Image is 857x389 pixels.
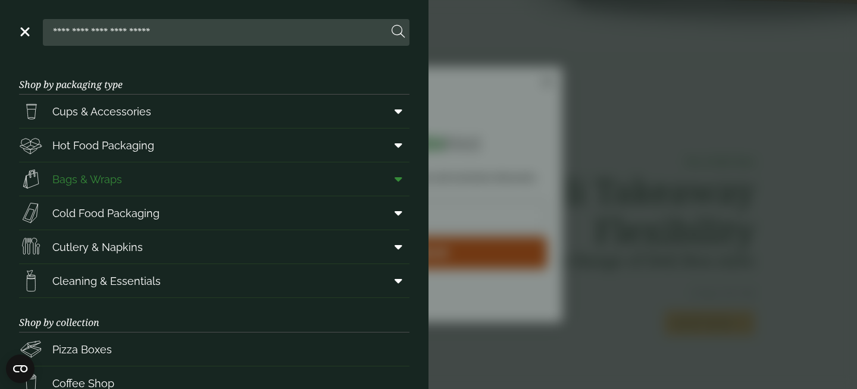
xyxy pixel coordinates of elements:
[19,230,409,263] a: Cutlery & Napkins
[19,235,43,259] img: Cutlery.svg
[19,60,409,95] h3: Shop by packaging type
[19,332,409,366] a: Pizza Boxes
[52,171,122,187] span: Bags & Wraps
[19,264,409,297] a: Cleaning & Essentials
[19,196,409,230] a: Cold Food Packaging
[52,137,154,153] span: Hot Food Packaging
[52,103,151,120] span: Cups & Accessories
[19,133,43,157] img: Deli_box.svg
[19,269,43,293] img: open-wipe.svg
[52,239,143,255] span: Cutlery & Napkins
[52,273,161,289] span: Cleaning & Essentials
[19,201,43,225] img: Sandwich_box.svg
[19,162,409,196] a: Bags & Wraps
[19,298,409,332] h3: Shop by collection
[19,95,409,128] a: Cups & Accessories
[52,341,112,357] span: Pizza Boxes
[52,205,159,221] span: Cold Food Packaging
[19,128,409,162] a: Hot Food Packaging
[19,337,43,361] img: Pizza_boxes.svg
[19,167,43,191] img: Paper_carriers.svg
[19,99,43,123] img: PintNhalf_cup.svg
[6,355,35,383] button: Open CMP widget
